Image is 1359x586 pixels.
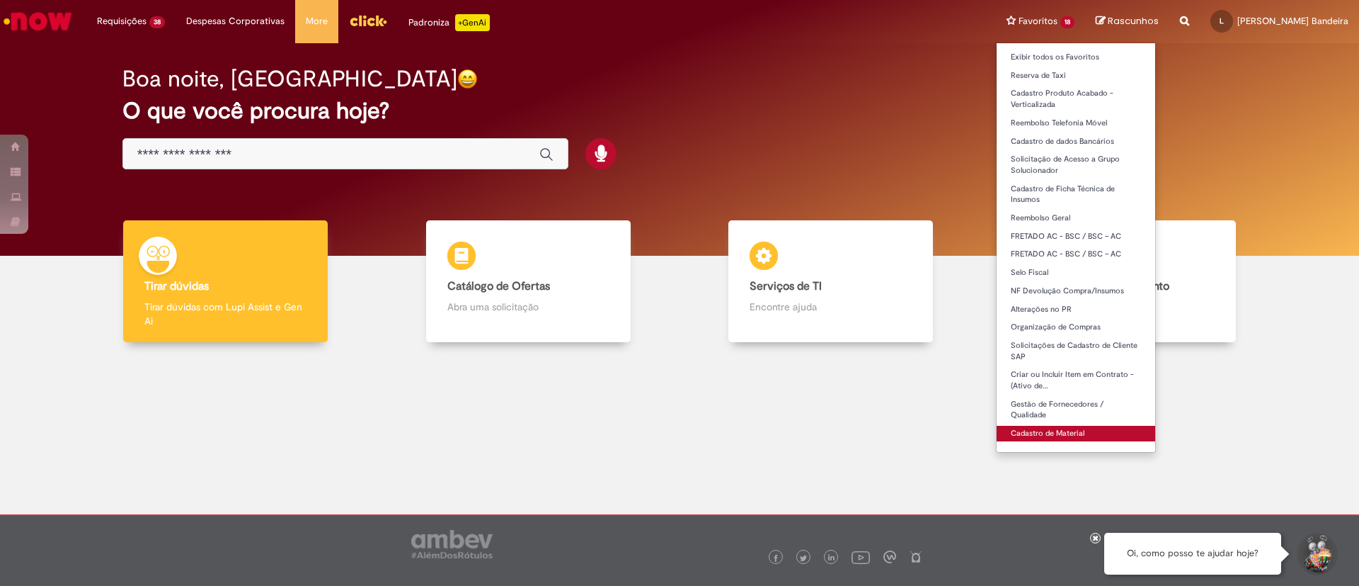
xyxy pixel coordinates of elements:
p: Abra uma solicitação [447,300,609,314]
span: Despesas Corporativas [186,14,285,28]
img: logo_footer_facebook.png [772,555,779,562]
a: Alterações no PR [997,302,1155,317]
a: Organização de Compras [997,320,1155,335]
a: Catálogo de Ofertas Abra uma solicitação [377,220,680,343]
span: Rascunhos [1108,14,1159,28]
a: FRETADO AC - BSC / BSC – AC [997,247,1155,262]
span: More [306,14,328,28]
img: logo_footer_naosei.png [910,551,922,563]
a: Reserva de Taxi [997,68,1155,84]
b: Serviços de TI [750,279,822,293]
p: Tirar dúvidas com Lupi Assist e Gen Ai [144,300,306,328]
img: logo_footer_linkedin.png [828,554,835,563]
button: Iniciar Conversa de Suporte [1295,533,1338,575]
a: Rascunhos [1096,15,1159,28]
span: L [1220,16,1224,26]
a: Cadastro de Ficha Técnica de Insumos [997,181,1155,208]
p: +GenAi [455,14,490,31]
img: logo_footer_ambev_rotulo_gray.png [411,530,493,558]
a: Criar ou Incluir Item em Contrato - (Ativo de… [997,367,1155,393]
a: Selo Fiscal [997,265,1155,281]
a: Solicitação de Acesso a Grupo Solucionador [997,152,1155,178]
a: Cadastro Produto Acabado - Verticalizada [997,86,1155,112]
img: logo_footer_youtube.png [851,548,870,566]
img: logo_footer_workplace.png [883,551,896,563]
span: Favoritos [1019,14,1057,28]
a: Cadastro de Material [997,426,1155,441]
a: Tirar dúvidas Tirar dúvidas com Lupi Assist e Gen Ai [74,220,377,343]
div: Oi, como posso te ajudar hoje? [1104,533,1281,575]
a: Gestão de Fornecedores / Qualidade [997,397,1155,423]
ul: Favoritos [996,43,1156,453]
span: Requisições [97,14,147,28]
h2: O que você procura hoje? [122,98,1237,123]
b: Base de Conhecimento [1053,279,1169,293]
img: happy-face.png [457,69,478,89]
img: logo_footer_twitter.png [800,555,807,562]
a: Solicitações de Cadastro de Cliente SAP [997,338,1155,364]
h2: Boa noite, [GEOGRAPHIC_DATA] [122,67,457,91]
span: 38 [149,16,165,28]
a: Reembolso Geral [997,210,1155,226]
p: Encontre ajuda [750,300,912,314]
a: FRETADO AC - BSC / BSC – AC [997,229,1155,244]
a: Exibir todos os Favoritos [997,50,1155,65]
span: 18 [1060,16,1074,28]
a: Serviços de TI Encontre ajuda [679,220,982,343]
b: Catálogo de Ofertas [447,279,550,293]
div: Padroniza [408,14,490,31]
img: ServiceNow [1,7,74,35]
a: NF Devolução Compra/Insumos [997,283,1155,299]
img: click_logo_yellow_360x200.png [349,10,387,31]
a: Base de Conhecimento Consulte e aprenda [982,220,1285,343]
a: Cadastro de dados Bancários [997,134,1155,150]
b: Tirar dúvidas [144,279,209,293]
a: Reembolso Telefonia Móvel [997,115,1155,131]
span: [PERSON_NAME] Bandeira [1237,15,1348,27]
